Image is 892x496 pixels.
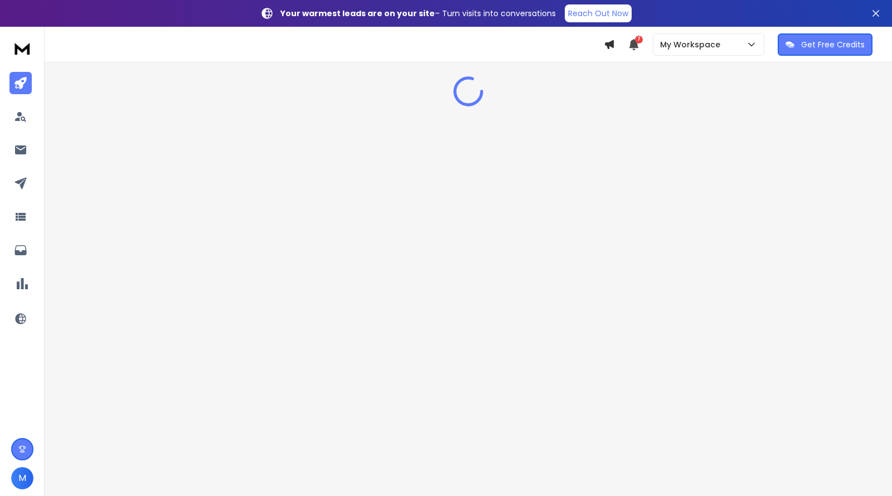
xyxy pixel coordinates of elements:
strong: Your warmest leads are on your site [280,8,435,19]
p: – Turn visits into conversations [280,8,556,19]
button: Get Free Credits [778,33,872,56]
p: Reach Out Now [568,8,628,19]
p: My Workspace [660,39,725,50]
span: 7 [635,36,643,43]
button: M [11,467,33,489]
p: Get Free Credits [801,39,865,50]
a: Reach Out Now [565,4,632,22]
img: logo [11,38,33,59]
